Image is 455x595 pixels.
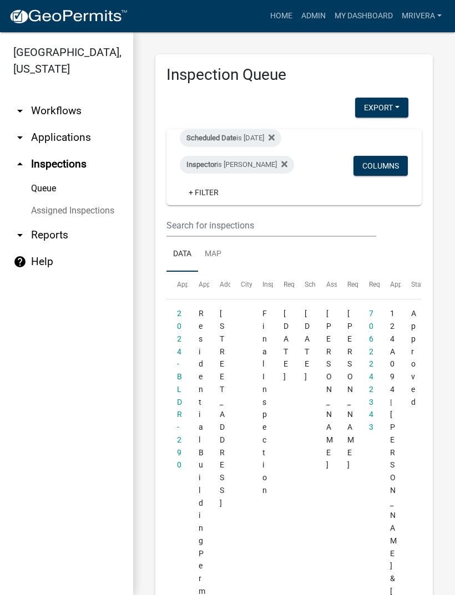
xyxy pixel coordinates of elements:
[347,309,354,469] span: John Gilliam
[358,272,379,298] datatable-header-cell: Requestor Phone
[262,309,267,495] span: Final Inspection
[397,6,446,27] a: mrivera
[353,156,408,176] button: Columns
[369,281,420,288] span: Requestor Phone
[180,156,294,174] div: is [PERSON_NAME]
[198,237,228,272] a: Map
[220,309,225,507] span: 161 S ROCK ISLAND DR
[347,281,397,288] span: Requestor Name
[177,281,211,288] span: Application
[401,272,422,298] datatable-header-cell: Status
[13,104,27,118] i: arrow_drop_down
[316,272,337,298] datatable-header-cell: Assigned Inspector
[166,272,188,298] datatable-header-cell: Application
[266,6,297,27] a: Home
[284,281,330,288] span: Requested Date
[252,272,273,298] datatable-header-cell: Inspection Type
[13,131,27,144] i: arrow_drop_down
[305,281,352,288] span: Scheduled Time
[330,6,397,27] a: My Dashboard
[166,65,422,84] h3: Inspection Queue
[199,281,249,288] span: Application Type
[284,309,289,381] span: 10/09/2025
[186,160,216,169] span: Inspector
[369,309,373,431] a: 7062242343
[13,157,27,171] i: arrow_drop_up
[294,272,315,298] datatable-header-cell: Scheduled Time
[380,272,401,298] datatable-header-cell: Application Description
[186,134,236,142] span: Scheduled Date
[262,281,310,288] span: Inspection Type
[180,182,228,202] a: + Filter
[177,309,182,469] a: 2024-BLDR-290
[188,272,209,298] datatable-header-cell: Application Type
[166,214,376,237] input: Search for inspections
[166,237,198,272] a: Data
[337,272,358,298] datatable-header-cell: Requestor Name
[355,98,408,118] button: Export
[326,281,383,288] span: Assigned Inspector
[326,309,333,469] span: Michele Rivera
[13,228,27,242] i: arrow_drop_down
[220,281,244,288] span: Address
[13,255,27,268] i: help
[180,129,281,147] div: is [DATE]
[209,272,230,298] datatable-header-cell: Address
[273,272,294,298] datatable-header-cell: Requested Date
[411,309,416,406] span: Approved
[241,281,252,288] span: City
[411,281,431,288] span: Status
[230,272,251,298] datatable-header-cell: City
[297,6,330,27] a: Admin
